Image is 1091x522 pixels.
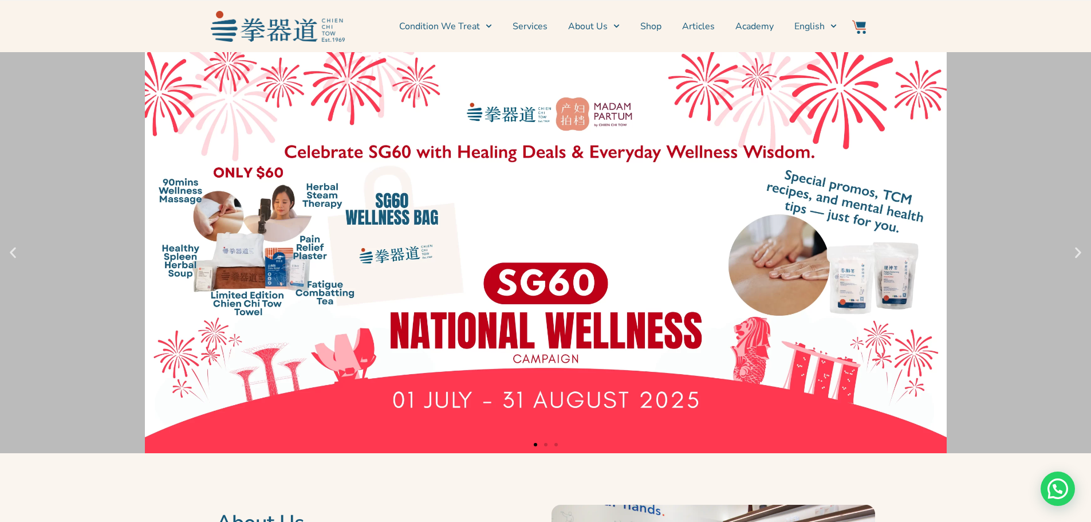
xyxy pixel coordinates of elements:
[568,12,620,41] a: About Us
[513,12,548,41] a: Services
[399,12,492,41] a: Condition We Treat
[554,443,558,446] span: Go to slide 3
[1071,246,1085,260] div: Next slide
[794,12,837,41] a: English
[852,20,866,34] img: Website Icon-03
[682,12,715,41] a: Articles
[534,443,537,446] span: Go to slide 1
[544,443,548,446] span: Go to slide 2
[350,12,837,41] nav: Menu
[640,12,661,41] a: Shop
[794,19,825,33] span: English
[735,12,774,41] a: Academy
[6,246,20,260] div: Previous slide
